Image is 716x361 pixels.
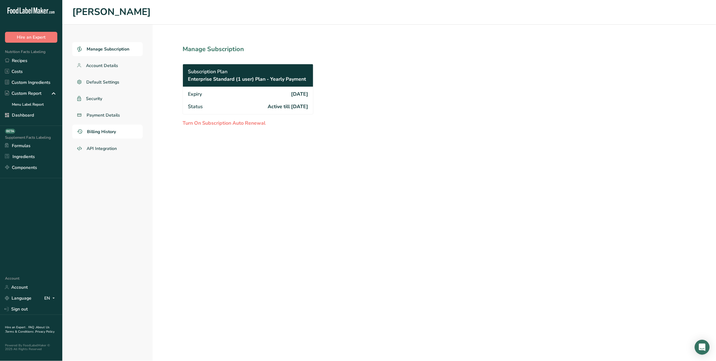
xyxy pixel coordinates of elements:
[72,42,143,56] a: Manage Subscription
[188,90,202,98] span: Expiry
[183,45,341,54] h1: Manage Subscription
[35,330,55,334] a: Privacy Policy
[188,103,203,110] span: Status
[86,62,118,69] span: Account Details
[87,145,117,152] span: API Integration
[87,46,129,52] span: Manage Subscription
[72,108,143,122] a: Payment Details
[44,295,57,302] div: EN
[291,90,308,98] span: [DATE]
[5,325,27,330] a: Hire an Expert .
[86,95,102,102] span: Security
[87,112,120,118] span: Payment Details
[188,75,306,83] span: Enterprise Standard (1 user) Plan - Yearly Payment
[188,68,227,75] span: Subscription Plan
[28,325,36,330] a: FAQ .
[72,125,143,139] a: Billing History
[695,340,710,355] div: Open Intercom Messenger
[87,128,116,135] span: Billing History
[72,75,143,89] a: Default Settings
[5,129,15,134] div: BETA
[5,330,35,334] a: Terms & Conditions .
[72,141,143,156] a: API Integration
[87,79,120,85] span: Default Settings
[72,5,706,19] h1: [PERSON_NAME]
[5,344,57,351] div: Powered By FoodLabelMaker © 2025 All Rights Reserved
[183,119,341,127] p: Turn On Subscription Auto Renewal
[5,32,57,43] button: Hire an Expert
[5,293,31,304] a: Language
[5,90,41,97] div: Custom Report
[5,325,50,334] a: About Us .
[72,92,143,106] a: Security
[268,103,308,110] span: Active till [DATE]
[72,59,143,73] a: Account Details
